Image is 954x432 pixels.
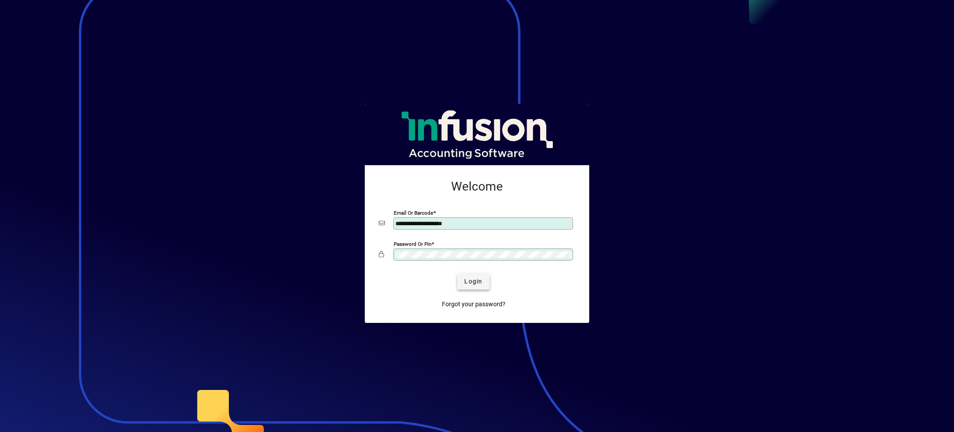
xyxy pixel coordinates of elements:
mat-label: Password or Pin [394,241,431,247]
a: Forgot your password? [438,297,509,312]
span: Forgot your password? [442,300,505,309]
span: Login [464,277,482,286]
button: Login [457,274,489,290]
mat-label: Email or Barcode [394,209,433,216]
h2: Welcome [379,179,575,194]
